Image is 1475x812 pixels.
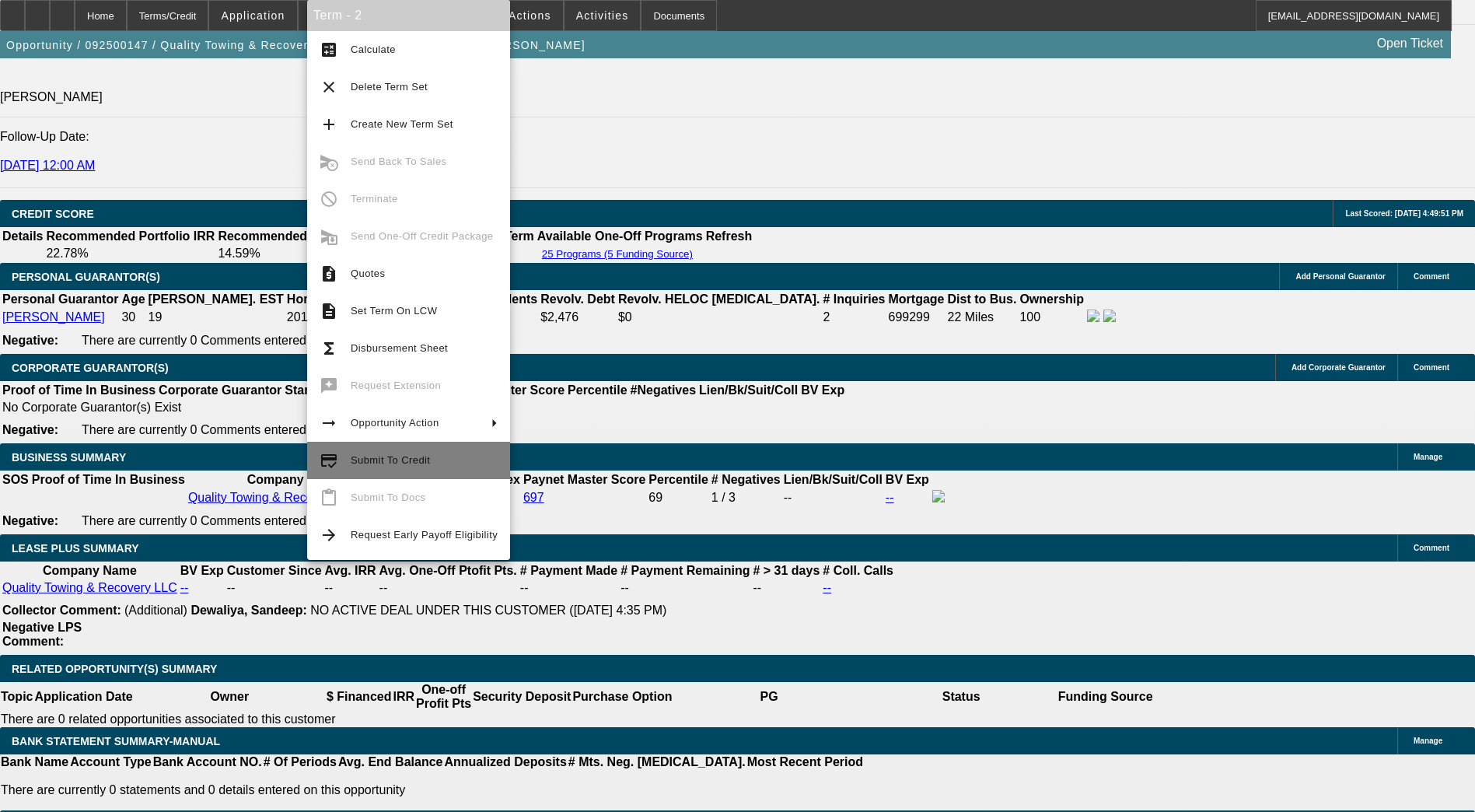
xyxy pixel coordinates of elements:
[379,564,517,577] b: Avg. One-Off Ptofit Pts.
[540,309,616,326] td: $2,476
[45,246,215,261] td: 22.78%
[12,451,126,464] span: BUSINESS SUMMARY
[285,383,313,397] b: Start
[351,118,453,130] span: Create New Term Set
[620,580,750,596] td: --
[217,229,382,244] th: Recommended One Off IRR
[1,783,863,797] p: There are currently 0 statements and 0 details entered on this opportunity
[443,754,567,770] th: Annualized Deposits
[648,491,708,505] div: 69
[2,621,82,648] b: Negative LPS Comment:
[568,754,746,770] th: # Mts. Neg. [MEDICAL_DATA].
[320,339,338,358] mat-icon: functions
[1057,682,1154,712] th: Funding Source
[351,305,437,317] span: Set Term On LCW
[320,526,338,544] mat-icon: arrow_forward
[263,754,337,770] th: # Of Periods
[379,580,518,596] td: --
[320,115,338,134] mat-icon: add
[620,564,750,577] b: # Payment Remaining
[351,529,498,541] span: Request Early Payoff Eligibility
[310,604,666,617] span: NO ACTIVE DEAL UNDER THIS CUSTOMER ([DATE] 4:35 PM)
[320,414,338,432] mat-icon: arrow_right_alt
[886,491,894,504] a: --
[180,581,189,594] a: --
[299,1,410,30] button: Credit Package
[351,342,448,354] span: Disbursement Sheet
[2,229,44,244] th: Details
[82,514,411,527] span: There are currently 0 Comments entered on this opportunity
[540,292,615,306] b: Revolv. Debt
[746,754,864,770] th: Most Recent Period
[783,489,883,506] td: --
[705,229,753,244] th: Refresh
[134,682,326,712] th: Owner
[2,292,118,306] b: Personal Guarantor
[392,682,415,712] th: IRR
[33,682,133,712] th: Application Date
[1103,310,1116,322] img: linkedin-icon.png
[31,472,186,488] th: Proof of Time In Business
[477,473,520,486] b: Paydex
[121,292,145,306] b: Age
[784,473,883,486] b: Lien/Bk/Suit/Coll
[2,514,58,527] b: Negative:
[889,292,945,306] b: Mortgage
[209,1,296,30] button: Application
[801,383,844,397] b: BV Exp
[472,682,571,712] th: Security Deposit
[2,604,121,617] b: Collector Comment:
[351,44,396,55] span: Calculate
[822,309,886,326] td: 2
[351,268,385,279] span: Quotes
[6,39,585,51] span: Opportunity / 092500147 / Quality Towing & Recovery LLC / [GEOGRAPHIC_DATA][PERSON_NAME]
[568,383,627,397] b: Percentile
[2,581,177,594] a: Quality Towing & Recovery LLC
[523,491,544,504] a: 697
[149,292,284,306] b: [PERSON_NAME]. EST
[320,264,338,283] mat-icon: request_quote
[886,473,929,486] b: BV Exp
[148,309,285,326] td: 19
[226,580,323,596] td: --
[523,473,645,486] b: Paynet Master Score
[82,334,411,347] span: There are currently 0 Comments entered on this opportunity
[320,451,338,470] mat-icon: credit_score
[82,423,411,436] span: There are currently 0 Comments entered on this opportunity
[519,580,618,596] td: --
[2,472,30,488] th: SOS
[1019,309,1085,326] td: 100
[152,754,263,770] th: Bank Account NO.
[217,246,382,261] td: 14.59%
[932,490,945,502] img: facebook-icon.png
[823,292,885,306] b: # Inquiries
[509,9,551,22] span: Actions
[823,564,893,577] b: # Coll. Calls
[564,1,641,30] button: Activities
[711,473,781,486] b: # Negatives
[617,309,821,326] td: $0
[753,564,820,577] b: # > 31 days
[571,682,673,712] th: Purchase Option
[1414,737,1442,745] span: Manage
[324,580,377,596] td: --
[1414,272,1449,281] span: Comment
[326,682,393,712] th: $ Financed
[948,292,1017,306] b: Dist to Bus.
[12,663,217,675] span: RELATED OPPORTUNITY(S) SUMMARY
[1414,544,1449,552] span: Comment
[497,1,563,30] button: Actions
[2,310,105,324] a: [PERSON_NAME]
[351,81,428,93] span: Delete Term Set
[1291,363,1386,372] span: Add Corporate Guarantor
[69,754,152,770] th: Account Type
[1414,363,1449,372] span: Comment
[2,383,156,398] th: Proof of Time In Business
[221,9,285,22] span: Application
[1414,453,1442,461] span: Manage
[320,78,338,96] mat-icon: clear
[351,454,430,466] span: Submit To Credit
[576,9,629,22] span: Activities
[12,542,139,555] span: LEASE PLUS SUMMARY
[12,271,160,283] span: PERSONAL GUARANTOR(S)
